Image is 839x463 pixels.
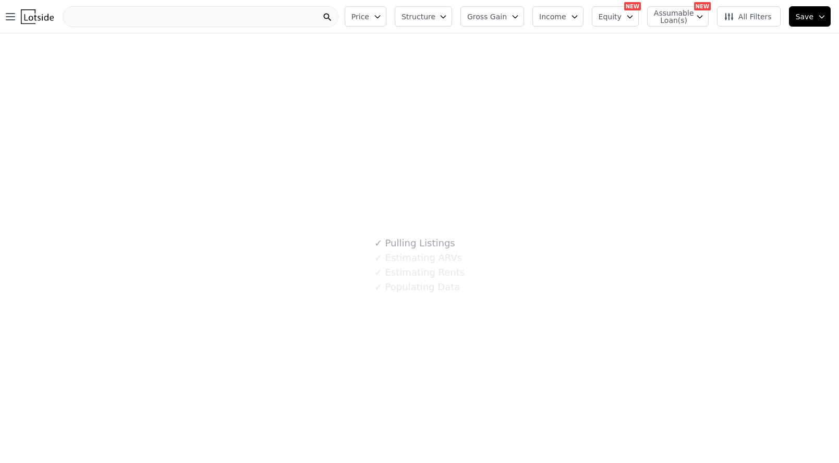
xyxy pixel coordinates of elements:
[345,6,386,27] button: Price
[374,236,455,251] div: Pulling Listings
[694,2,711,10] div: NEW
[374,265,465,280] div: Estimating Rents
[374,280,460,294] div: Populating Data
[654,9,687,24] span: Assumable Loan(s)
[532,6,583,27] button: Income
[624,2,641,10] div: NEW
[599,11,622,22] span: Equity
[374,251,462,265] div: Estimating ARVs
[539,11,566,22] span: Income
[374,253,382,263] span: ✓
[724,11,772,22] span: All Filters
[467,11,507,22] span: Gross Gain
[21,9,54,24] img: Lotside
[374,282,382,292] span: ✓
[374,267,382,278] span: ✓
[402,11,435,22] span: Structure
[796,11,813,22] span: Save
[717,6,781,27] button: All Filters
[460,6,524,27] button: Gross Gain
[647,6,709,27] button: Assumable Loan(s)
[789,6,831,27] button: Save
[351,11,369,22] span: Price
[592,6,639,27] button: Equity
[374,238,382,248] span: ✓
[395,6,452,27] button: Structure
